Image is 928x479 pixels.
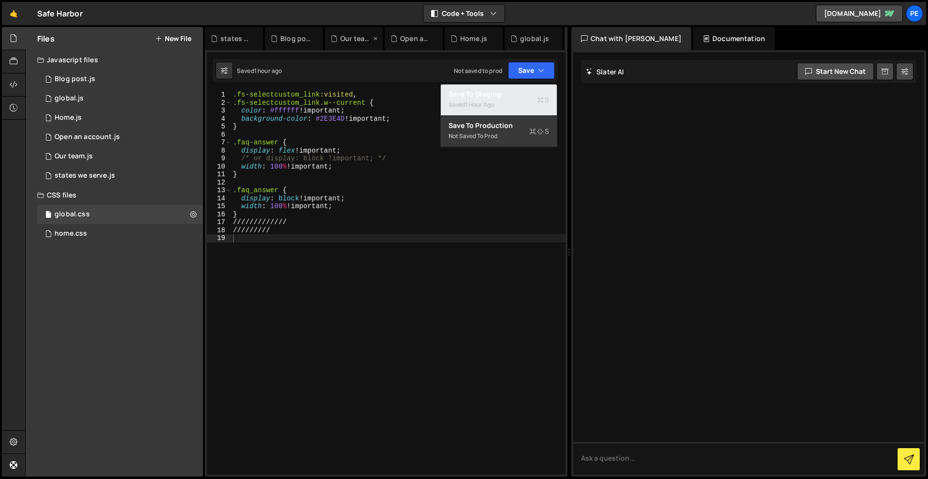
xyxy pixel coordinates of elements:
[520,34,549,43] div: global.js
[423,5,505,22] button: Code + Tools
[465,100,494,109] div: 1 hour ago
[55,152,93,161] div: Our team.js
[237,67,282,75] div: Saved
[37,8,83,19] div: Safe Harbor
[207,170,232,179] div: 11
[37,108,203,127] div: 16385/44326.js
[220,34,251,43] div: states we serve.js
[571,27,691,50] div: Chat with [PERSON_NAME]
[529,127,549,136] span: S
[2,2,26,25] a: 🤙
[55,94,84,103] div: global.js
[207,218,232,226] div: 17
[37,70,203,89] div: 16385/45865.js
[26,50,203,70] div: Javascript files
[207,186,232,195] div: 13
[441,116,557,147] button: Save to ProductionS Not saved to prod
[449,99,549,111] div: Saved
[207,234,232,242] div: 19
[537,95,549,105] span: S
[816,5,903,22] a: [DOMAIN_NAME]
[37,166,203,185] div: 16385/45995.js
[207,91,232,99] div: 1
[400,34,431,43] div: Open an account.js
[207,155,232,163] div: 9
[441,85,557,116] button: Save to StagingS Saved1 hour ago
[254,67,282,75] div: 1 hour ago
[37,33,55,44] h2: Files
[207,202,232,211] div: 15
[508,62,555,79] button: Save
[207,139,232,147] div: 7
[207,211,232,219] div: 16
[207,226,232,235] div: 18
[207,163,232,171] div: 10
[454,67,502,75] div: Not saved to prod
[207,115,232,123] div: 4
[797,63,874,80] button: Start new chat
[449,89,549,99] div: Save to Staging
[55,229,87,238] div: home.css
[37,224,203,243] div: 16385/45146.css
[155,35,191,42] button: New File
[37,127,203,147] div: 16385/45136.js
[340,34,371,43] div: Our team.js
[207,99,232,107] div: 2
[37,205,203,224] div: 16385/45328.css
[55,75,95,84] div: Blog post.js
[207,123,232,131] div: 5
[55,171,115,180] div: states we serve.js
[207,195,232,203] div: 14
[449,130,549,142] div: Not saved to prod
[37,89,203,108] div: 16385/45478.js
[55,113,82,122] div: Home.js
[207,179,232,187] div: 12
[26,185,203,205] div: CSS files
[280,34,311,43] div: Blog post.js
[586,67,624,76] h2: Slater AI
[906,5,923,22] a: Pe
[693,27,775,50] div: Documentation
[55,210,90,219] div: global.css
[55,133,120,141] div: Open an account.js
[207,147,232,155] div: 8
[449,121,549,130] div: Save to Production
[37,147,203,166] div: 16385/45046.js
[207,107,232,115] div: 3
[207,131,232,139] div: 6
[460,34,487,43] div: Home.js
